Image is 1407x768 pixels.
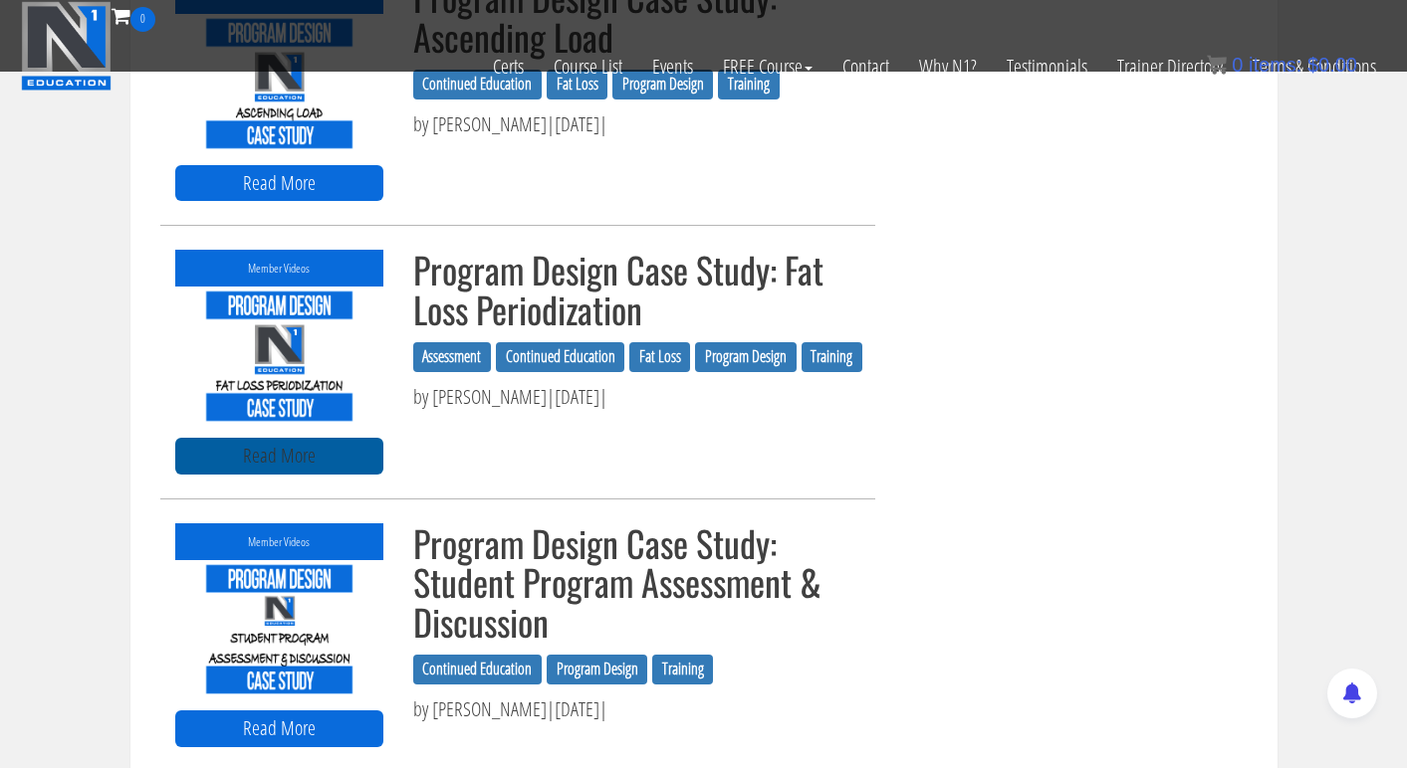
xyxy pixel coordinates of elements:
[539,32,637,101] a: Course List
[695,342,796,372] span: Program Design
[413,523,860,642] h3: Program Design Case Study: Student Program Assessment & Discussion
[413,109,860,139] p: | |
[708,32,827,101] a: FREE Course
[547,655,647,684] span: Program Design
[555,383,599,410] span: [DATE]
[652,655,713,684] span: Training
[802,342,862,372] span: Training
[1307,54,1318,76] span: $
[637,32,708,101] a: Events
[175,287,383,426] img: Program Design Case Study: Fat Loss Periodization
[413,695,547,722] span: by [PERSON_NAME]
[1102,32,1238,101] a: Trainer Directory
[1207,55,1227,75] img: icon11.png
[175,560,383,699] img: Program Design Case Study: Student Program Assessment & Discussion
[175,165,383,202] a: Read More
[175,438,383,475] a: Read More
[478,32,539,101] a: Certs
[1232,54,1243,76] span: 0
[130,7,155,32] span: 0
[112,2,155,29] a: 0
[413,342,491,372] span: Assessment
[992,32,1102,101] a: Testimonials
[1207,54,1357,76] a: 0 items: $0.00
[1307,54,1357,76] bdi: 0.00
[629,342,690,372] span: Fat Loss
[1249,54,1301,76] span: items:
[413,655,542,684] span: Continued Education
[413,250,860,328] h3: Program Design Case Study: Fat Loss Periodization
[413,382,860,412] p: | |
[827,32,904,101] a: Contact
[175,710,383,747] a: Read More
[413,383,547,410] span: by [PERSON_NAME]
[175,262,383,275] h6: Member Videos
[413,110,547,137] span: by [PERSON_NAME]
[496,342,624,372] span: Continued Education
[555,695,599,722] span: [DATE]
[904,32,992,101] a: Why N1?
[175,535,383,548] h6: Member Videos
[1238,32,1391,101] a: Terms & Conditions
[555,110,599,137] span: [DATE]
[413,694,860,724] p: | |
[21,1,112,91] img: n1-education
